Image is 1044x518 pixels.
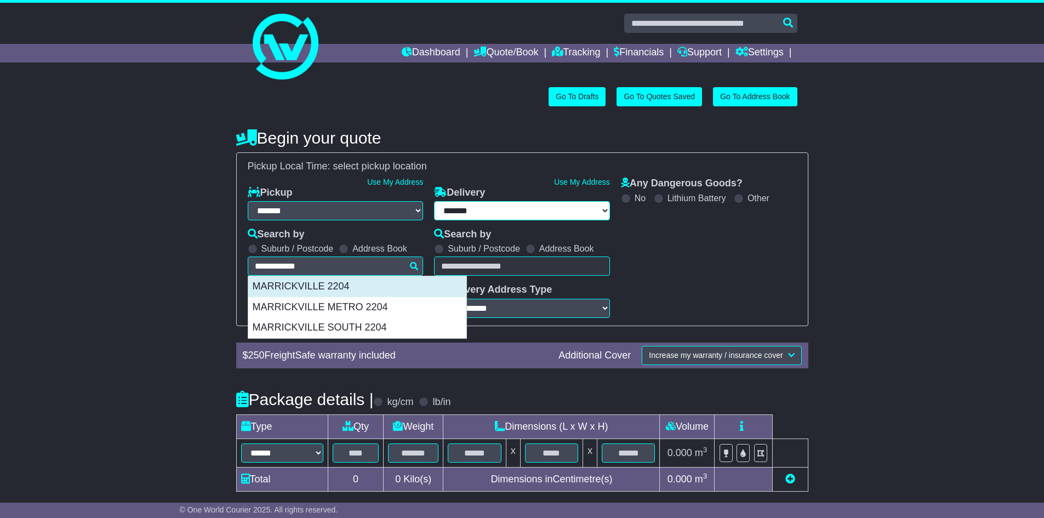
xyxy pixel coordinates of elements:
a: Quote/Book [473,44,538,62]
label: Other [748,193,769,203]
span: 250 [248,350,265,361]
a: Add new item [785,474,795,485]
h4: Package details | [236,390,374,408]
a: Go To Address Book [713,87,797,106]
td: Dimensions in Centimetre(s) [443,467,660,491]
td: Volume [660,414,715,439]
span: 0 [395,474,401,485]
label: Search by [248,229,305,241]
span: 0.000 [668,474,692,485]
span: Increase my warranty / insurance cover [649,351,783,360]
label: Search by [434,229,491,241]
td: Dimensions (L x W x H) [443,414,660,439]
td: x [583,439,597,467]
td: Total [236,467,328,491]
td: Weight [384,414,443,439]
div: MARRICKVILLE 2204 [248,276,466,297]
label: Any Dangerous Goods? [621,178,743,190]
a: Go To Quotes Saved [617,87,702,106]
a: Settings [735,44,784,62]
label: Delivery [434,187,485,199]
div: Pickup Local Time: [242,161,802,173]
label: Suburb / Postcode [261,243,334,254]
div: Additional Cover [553,350,636,362]
div: $ FreightSafe warranty included [237,350,554,362]
a: Support [677,44,722,62]
span: © One World Courier 2025. All rights reserved. [180,505,338,514]
label: Suburb / Postcode [448,243,520,254]
td: Qty [328,414,384,439]
sup: 3 [703,446,708,454]
label: Delivery Address Type [434,284,552,296]
button: Increase my warranty / insurance cover [642,346,801,365]
span: 0.000 [668,447,692,458]
sup: 3 [703,472,708,480]
td: Type [236,414,328,439]
a: Use My Address [367,178,423,186]
label: Pickup [248,187,293,199]
a: Go To Drafts [549,87,606,106]
label: Address Book [352,243,407,254]
label: Address Book [539,243,594,254]
a: Use My Address [554,178,610,186]
a: Dashboard [402,44,460,62]
td: Kilo(s) [384,467,443,491]
td: 0 [328,467,384,491]
span: m [695,447,708,458]
span: select pickup location [333,161,427,172]
td: x [506,439,520,467]
label: Lithium Battery [668,193,726,203]
span: m [695,474,708,485]
a: Tracking [552,44,600,62]
label: lb/in [432,396,450,408]
a: Financials [614,44,664,62]
div: MARRICKVILLE METRO 2204 [248,297,466,318]
div: MARRICKVILLE SOUTH 2204 [248,317,466,338]
h4: Begin your quote [236,129,808,147]
label: No [635,193,646,203]
label: kg/cm [387,396,413,408]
